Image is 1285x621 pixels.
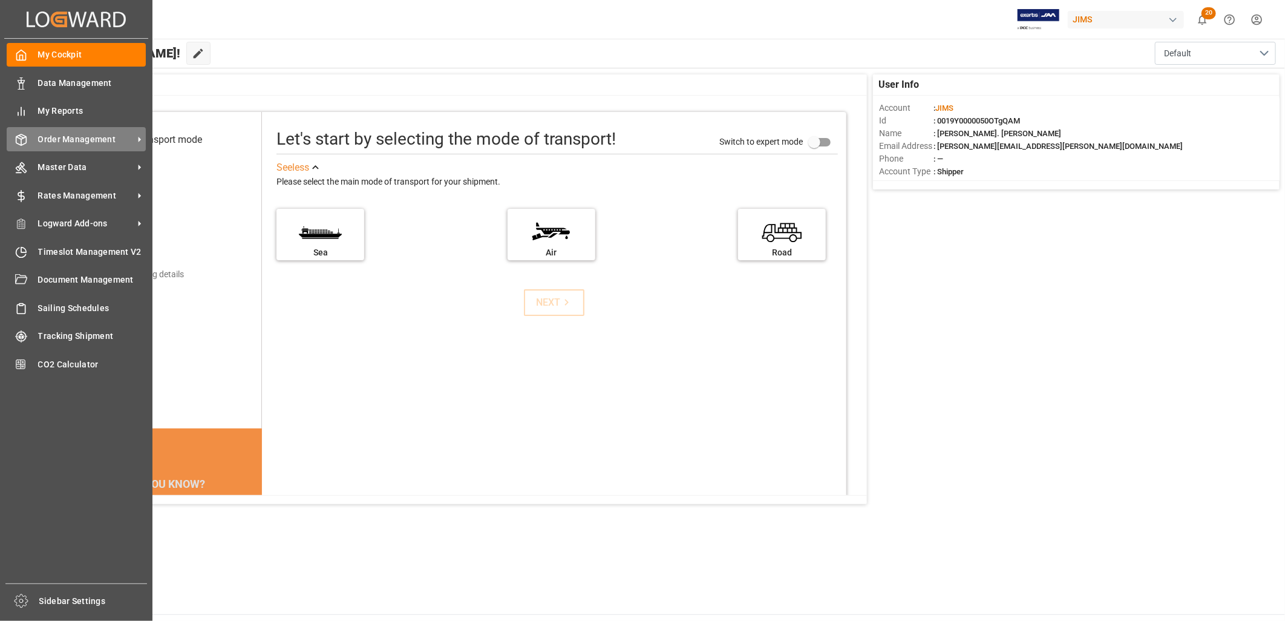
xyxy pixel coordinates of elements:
[879,127,934,140] span: Name
[934,154,943,163] span: : —
[283,246,358,259] div: Sea
[934,116,1020,125] span: : 0019Y0000050OTgQAM
[879,102,934,114] span: Account
[879,77,920,92] span: User Info
[38,330,146,343] span: Tracking Shipment
[1164,47,1191,60] span: Default
[934,142,1183,151] span: : [PERSON_NAME][EMAIL_ADDRESS][PERSON_NAME][DOMAIN_NAME]
[1202,7,1216,19] span: 20
[7,268,146,292] a: Document Management
[7,99,146,123] a: My Reports
[38,161,134,174] span: Master Data
[934,167,964,176] span: : Shipper
[879,114,934,127] span: Id
[38,48,146,61] span: My Cockpit
[7,296,146,320] a: Sailing Schedules
[38,105,146,117] span: My Reports
[276,160,309,175] div: See less
[39,595,148,608] span: Sidebar Settings
[536,295,573,310] div: NEXT
[1216,6,1243,33] button: Help Center
[879,140,934,153] span: Email Address
[7,324,146,348] a: Tracking Shipment
[934,103,953,113] span: :
[276,175,837,189] div: Please select the main mode of transport for your shipment.
[935,103,953,113] span: JIMS
[38,133,134,146] span: Order Management
[108,133,202,147] div: Select transport mode
[38,246,146,258] span: Timeslot Management V2
[879,165,934,178] span: Account Type
[719,137,803,146] span: Switch to expert mode
[744,246,820,259] div: Road
[276,126,616,152] div: Let's start by selecting the mode of transport!
[50,42,180,65] span: Hello [PERSON_NAME]!
[38,189,134,202] span: Rates Management
[38,217,134,230] span: Logward Add-ons
[524,289,584,316] button: NEXT
[1018,9,1059,30] img: Exertis%20JAM%20-%20Email%20Logo.jpg_1722504956.jpg
[38,302,146,315] span: Sailing Schedules
[7,240,146,263] a: Timeslot Management V2
[514,246,589,259] div: Air
[879,153,934,165] span: Phone
[68,471,263,496] div: DID YOU KNOW?
[7,352,146,376] a: CO2 Calculator
[108,268,184,281] div: Add shipping details
[38,77,146,90] span: Data Management
[1068,8,1189,31] button: JIMS
[1155,42,1276,65] button: open menu
[38,274,146,286] span: Document Management
[1068,11,1184,28] div: JIMS
[38,358,146,371] span: CO2 Calculator
[1189,6,1216,33] button: show 20 new notifications
[934,129,1061,138] span: : [PERSON_NAME]. [PERSON_NAME]
[7,43,146,67] a: My Cockpit
[7,71,146,94] a: Data Management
